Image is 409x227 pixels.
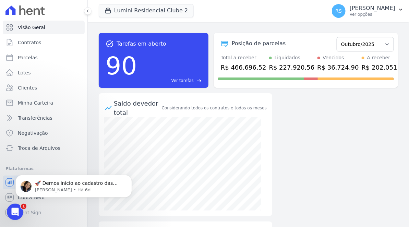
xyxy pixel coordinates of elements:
span: east [196,78,202,83]
span: Negativação [18,130,48,136]
a: Lotes [3,66,85,80]
span: Transferências [18,115,52,121]
div: Vencidos [323,54,344,61]
span: Minha Carteira [18,99,53,106]
button: RS [PERSON_NAME] Ver opções [326,1,409,21]
p: Ver opções [350,12,395,17]
div: R$ 466.696,52 [221,63,266,72]
span: Lotes [18,69,31,76]
a: Transferências [3,111,85,125]
span: Tarefas em aberto [117,40,166,48]
div: Posição de parcelas [232,39,286,48]
button: Lumini Residencial Clube 2 [99,4,194,17]
div: R$ 36.724,90 [317,63,359,72]
div: Considerando todos os contratos e todos os meses [162,105,267,111]
span: Contratos [18,39,41,46]
div: Total a receber [221,54,266,61]
iframe: Intercom live chat [7,204,23,220]
iframe: Intercom notifications mensagem [5,160,142,208]
div: 90 [106,48,137,84]
a: Clientes [3,81,85,95]
span: Visão Geral [18,24,45,31]
span: Parcelas [18,54,38,61]
div: Saldo devedor total [114,99,160,117]
a: Parcelas [3,51,85,64]
a: Troca de Arquivos [3,141,85,155]
div: A receber [367,54,390,61]
a: Contratos [3,36,85,49]
a: Minha Carteira [3,96,85,110]
span: Clientes [18,84,37,91]
div: R$ 227.920,56 [269,63,315,72]
span: Troca de Arquivos [18,145,60,152]
div: R$ 202.051,06 [362,63,407,72]
p: Message from Adriane, sent Há 6d [30,26,118,33]
a: Negativação [3,126,85,140]
p: [PERSON_NAME] [350,5,395,12]
a: Recebíveis [3,176,85,189]
span: 1 [21,204,26,209]
span: RS [336,9,342,13]
span: task_alt [106,40,114,48]
span: 🚀 Demos início ao cadastro das Contas Digitais Arke! Iniciamos a abertura para clientes do modelo... [30,20,117,162]
a: Visão Geral [3,21,85,34]
a: Conta Hent [3,191,85,204]
div: Liquidados [275,54,301,61]
a: Ver tarefas east [140,77,202,84]
span: Ver tarefas [171,77,194,84]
